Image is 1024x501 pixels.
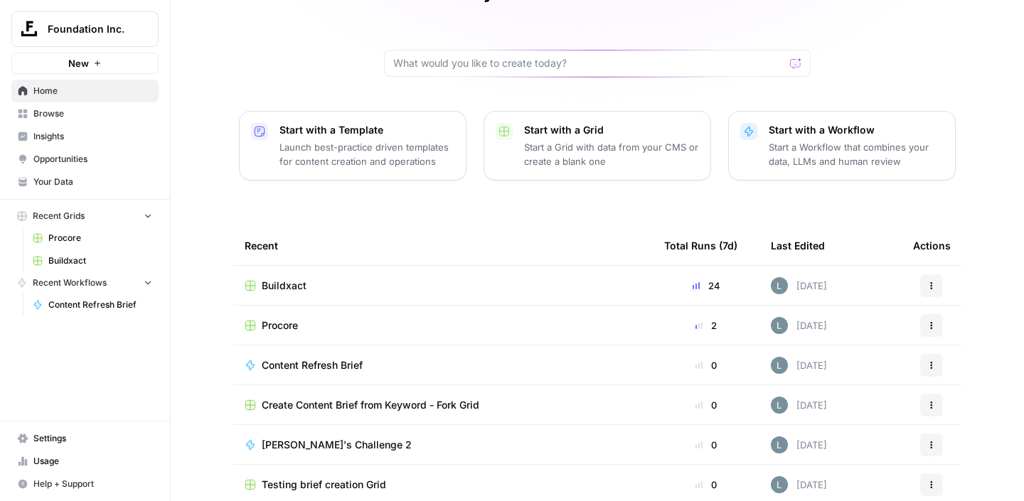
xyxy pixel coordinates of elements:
p: Start with a Template [279,123,454,137]
div: 0 [664,398,748,412]
div: Actions [913,226,951,265]
div: Last Edited [771,226,825,265]
p: Start a Workflow that combines your data, LLMs and human review [769,140,944,168]
span: [PERSON_NAME]'s Challenge 2 [262,438,412,452]
a: Procore [245,318,641,333]
img: 8iclr0koeej5t27gwiocqqt2wzy0 [771,476,788,493]
span: Settings [33,432,152,445]
span: Recent Grids [33,210,85,222]
a: Insights [11,125,159,148]
img: 8iclr0koeej5t27gwiocqqt2wzy0 [771,277,788,294]
button: Recent Grids [11,205,159,227]
a: Buildxact [245,279,641,293]
span: Insights [33,130,152,143]
img: 8iclr0koeej5t27gwiocqqt2wzy0 [771,397,788,414]
a: Settings [11,427,159,450]
img: 8iclr0koeej5t27gwiocqqt2wzy0 [771,317,788,334]
span: Procore [262,318,298,333]
span: Buildxact [48,254,152,267]
span: Foundation Inc. [48,22,134,36]
button: New [11,53,159,74]
div: 0 [664,358,748,372]
a: Procore [26,227,159,249]
a: Buildxact [26,249,159,272]
p: Start a Grid with data from your CMS or create a blank one [524,140,699,168]
a: Home [11,80,159,102]
div: [DATE] [771,357,827,374]
div: [DATE] [771,317,827,334]
button: Start with a TemplateLaunch best-practice driven templates for content creation and operations [239,111,466,181]
a: [PERSON_NAME]'s Challenge 2 [245,438,641,452]
a: Browse [11,102,159,125]
div: Recent [245,226,641,265]
div: Total Runs (7d) [664,226,737,265]
span: Recent Workflows [33,276,107,289]
div: [DATE] [771,436,827,453]
span: Create Content Brief from Keyword - Fork Grid [262,398,479,412]
a: Testing brief creation Grid [245,478,641,492]
p: Launch best-practice driven templates for content creation and operations [279,140,454,168]
a: Create Content Brief from Keyword - Fork Grid [245,398,641,412]
a: Opportunities [11,148,159,171]
p: Start with a Workflow [769,123,944,137]
div: [DATE] [771,277,827,294]
a: Your Data [11,171,159,193]
span: Buildxact [262,279,306,293]
img: Foundation Inc. Logo [16,16,42,42]
span: Help + Support [33,478,152,490]
a: Usage [11,450,159,473]
div: [DATE] [771,476,827,493]
span: Procore [48,232,152,244]
input: What would you like to create today? [393,56,784,70]
div: [DATE] [771,397,827,414]
div: 0 [664,438,748,452]
button: Start with a WorkflowStart a Workflow that combines your data, LLMs and human review [728,111,956,181]
span: Your Data [33,176,152,188]
span: Opportunities [33,153,152,166]
img: 8iclr0koeej5t27gwiocqqt2wzy0 [771,357,788,374]
div: 24 [664,279,748,293]
a: Content Refresh Brief [245,358,641,372]
a: Content Refresh Brief [26,293,159,316]
img: 8iclr0koeej5t27gwiocqqt2wzy0 [771,436,788,453]
div: 2 [664,318,748,333]
span: Content Refresh Brief [262,358,363,372]
span: Home [33,85,152,97]
button: Help + Support [11,473,159,495]
button: Start with a GridStart a Grid with data from your CMS or create a blank one [484,111,711,181]
span: Testing brief creation Grid [262,478,386,492]
p: Start with a Grid [524,123,699,137]
span: Content Refresh Brief [48,298,152,311]
button: Recent Workflows [11,272,159,293]
span: Usage [33,455,152,468]
div: 0 [664,478,748,492]
span: New [68,56,89,70]
span: Browse [33,107,152,120]
button: Workspace: Foundation Inc. [11,11,159,47]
